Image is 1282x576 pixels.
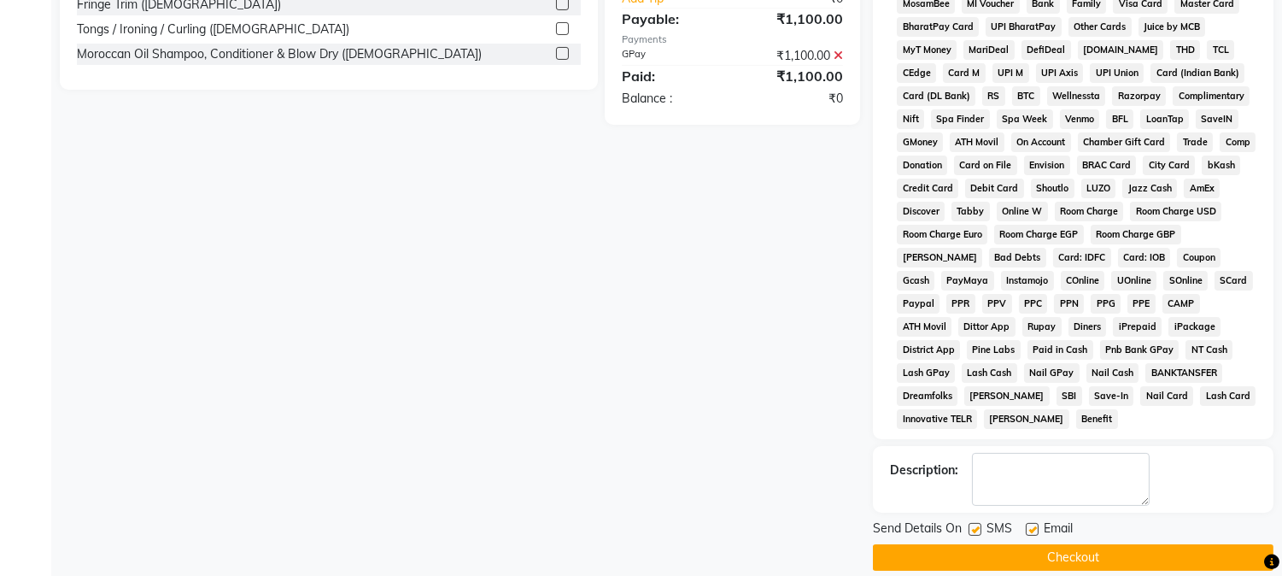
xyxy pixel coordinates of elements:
[1027,340,1093,360] span: Paid in Cash
[963,40,1015,60] span: MariDeal
[733,47,857,65] div: ₹1,100.00
[1077,156,1137,175] span: BRAC Card
[964,386,1050,406] span: [PERSON_NAME]
[1031,179,1074,198] span: Shoutlo
[1112,86,1166,106] span: Razorpay
[897,363,955,383] span: Lash GPay
[897,225,987,244] span: Room Charge Euro
[1012,86,1040,106] span: BTC
[1200,386,1256,406] span: Lash Card
[1173,86,1250,106] span: Complimentary
[609,90,733,108] div: Balance :
[1054,294,1084,314] span: PPN
[1078,40,1164,60] span: [DOMAIN_NAME]
[1215,271,1253,291] span: SCard
[1100,340,1180,360] span: Pnb Bank GPay
[1111,271,1156,291] span: UOnline
[1140,109,1189,129] span: LoanTap
[897,63,936,83] span: CEdge
[958,317,1016,337] span: Dittor App
[1143,156,1195,175] span: City Card
[609,66,733,86] div: Paid:
[1122,179,1177,198] span: Jazz Cash
[1090,63,1144,83] span: UPI Union
[1140,386,1193,406] span: Nail Card
[1022,40,1071,60] span: DefiDeal
[1055,202,1124,221] span: Room Charge
[962,363,1017,383] span: Lash Cash
[997,202,1048,221] span: Online W
[1150,63,1244,83] span: Card (Indian Bank)
[1113,317,1162,337] span: iPrepaid
[873,520,962,541] span: Send Details On
[984,409,1069,429] span: [PERSON_NAME]
[941,271,994,291] span: PayMaya
[1078,132,1171,152] span: Chamber Gift Card
[1022,317,1062,337] span: Rupay
[897,132,943,152] span: GMoney
[622,32,843,47] div: Payments
[965,179,1024,198] span: Debit Card
[733,66,857,86] div: ₹1,100.00
[946,294,975,314] span: PPR
[1162,294,1200,314] span: CAMP
[1086,363,1139,383] span: Nail Cash
[1177,132,1213,152] span: Trade
[1068,317,1107,337] span: Diners
[1053,248,1111,267] span: Card: IDFC
[897,248,982,267] span: [PERSON_NAME]
[1163,271,1208,291] span: SOnline
[897,179,958,198] span: Credit Card
[1068,17,1132,37] span: Other Cards
[609,9,733,29] div: Payable:
[897,202,945,221] span: Discover
[1091,294,1121,314] span: PPG
[890,461,958,479] div: Description:
[1001,271,1054,291] span: Instamojo
[950,132,1004,152] span: ATH Movil
[1081,179,1116,198] span: LUZO
[873,544,1273,571] button: Checkout
[1145,363,1222,383] span: BANKTANSFER
[733,90,857,108] div: ₹0
[897,271,934,291] span: Gcash
[1089,386,1134,406] span: Save-In
[982,294,1012,314] span: PPV
[1202,156,1240,175] span: bKash
[1091,225,1181,244] span: Room Charge GBP
[1011,132,1071,152] span: On Account
[1185,340,1232,360] span: NT Cash
[1036,63,1084,83] span: UPI Axis
[77,45,482,63] div: Moroccan Oil Shampoo, Conditioner & Blow Dry ([DEMOGRAPHIC_DATA])
[1024,363,1080,383] span: Nail GPay
[1076,409,1118,429] span: Benefit
[77,21,349,38] div: Tongs / Ironing / Curling ([DEMOGRAPHIC_DATA])
[989,248,1046,267] span: Bad Debts
[1220,132,1256,152] span: Comp
[1127,294,1156,314] span: PPE
[1047,86,1106,106] span: Wellnessta
[943,63,986,83] span: Card M
[1061,271,1105,291] span: COnline
[897,109,924,129] span: Nift
[1184,179,1220,198] span: AmEx
[967,340,1021,360] span: Pine Labs
[1168,317,1221,337] span: iPackage
[897,294,940,314] span: Paypal
[1196,109,1238,129] span: SaveIN
[1207,40,1234,60] span: TCL
[1057,386,1082,406] span: SBI
[994,225,1084,244] span: Room Charge EGP
[986,17,1062,37] span: UPI BharatPay
[1060,109,1100,129] span: Venmo
[733,9,857,29] div: ₹1,100.00
[897,86,975,106] span: Card (DL Bank)
[897,340,960,360] span: District App
[1106,109,1133,129] span: BFL
[982,86,1005,106] span: RS
[986,520,1012,541] span: SMS
[1139,17,1206,37] span: Juice by MCB
[931,109,990,129] span: Spa Finder
[954,156,1017,175] span: Card on File
[1044,520,1073,541] span: Email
